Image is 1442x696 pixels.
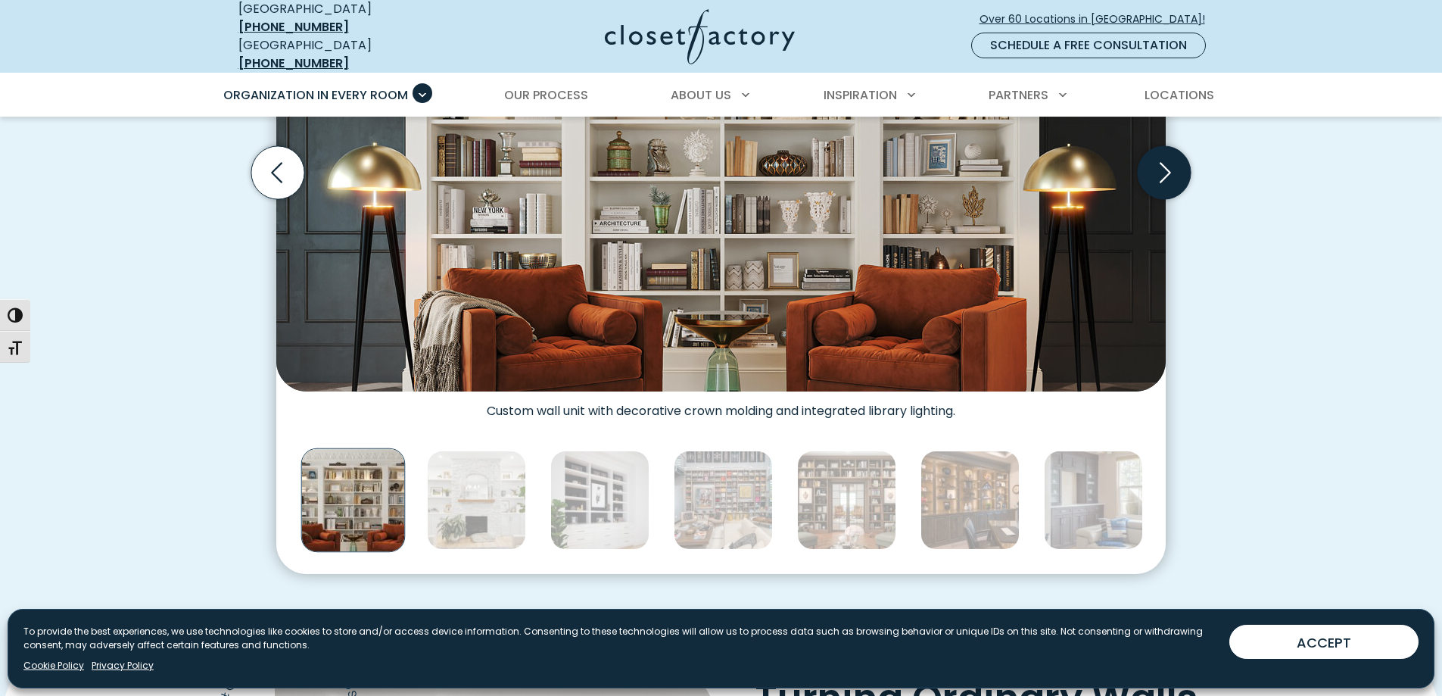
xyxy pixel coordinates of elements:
[980,11,1217,27] span: Over 60 Locations in [GEOGRAPHIC_DATA]!
[550,451,649,550] img: Contemporary built-in with white shelving and black backing and marble countertop
[23,625,1217,652] p: To provide the best experiences, we use technologies like cookies to store and/or access device i...
[223,86,408,104] span: Organization in Every Room
[605,9,795,64] img: Closet Factory Logo
[1229,625,1419,659] button: ACCEPT
[1145,86,1214,104] span: Locations
[276,392,1166,419] figcaption: Custom wall unit with decorative crown molding and integrated library lighting.
[301,448,406,553] img: Elegant white built-in wall unit with crown molding, library lighting
[427,451,526,550] img: Symmetrical white wall unit with floating shelves and cabinetry flanking a stacked stone fireplace
[989,86,1048,104] span: Partners
[971,33,1206,58] a: Schedule a Free Consultation
[238,18,349,36] a: [PHONE_NUMBER]
[213,74,1230,117] nav: Primary Menu
[245,140,310,205] button: Previous slide
[92,659,154,673] a: Privacy Policy
[824,86,897,104] span: Inspiration
[797,451,896,550] img: Grand library wall with built-in bookshelves and rolling ladder
[1132,140,1197,205] button: Next slide
[979,6,1218,33] a: Over 60 Locations in [GEOGRAPHIC_DATA]!
[674,451,773,550] img: Modern wall-to-wall shelving with grid layout and integrated art display
[23,659,84,673] a: Cookie Policy
[238,36,458,73] div: [GEOGRAPHIC_DATA]
[671,86,731,104] span: About Us
[920,451,1020,550] img: Custom wood wall unit with built-in lighting, open display shelving, and lower closed cabinetry
[238,55,349,72] a: [PHONE_NUMBER]
[504,86,588,104] span: Our Process
[1044,451,1143,550] img: Dark wood built-in cabinetry with upper and lower storage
